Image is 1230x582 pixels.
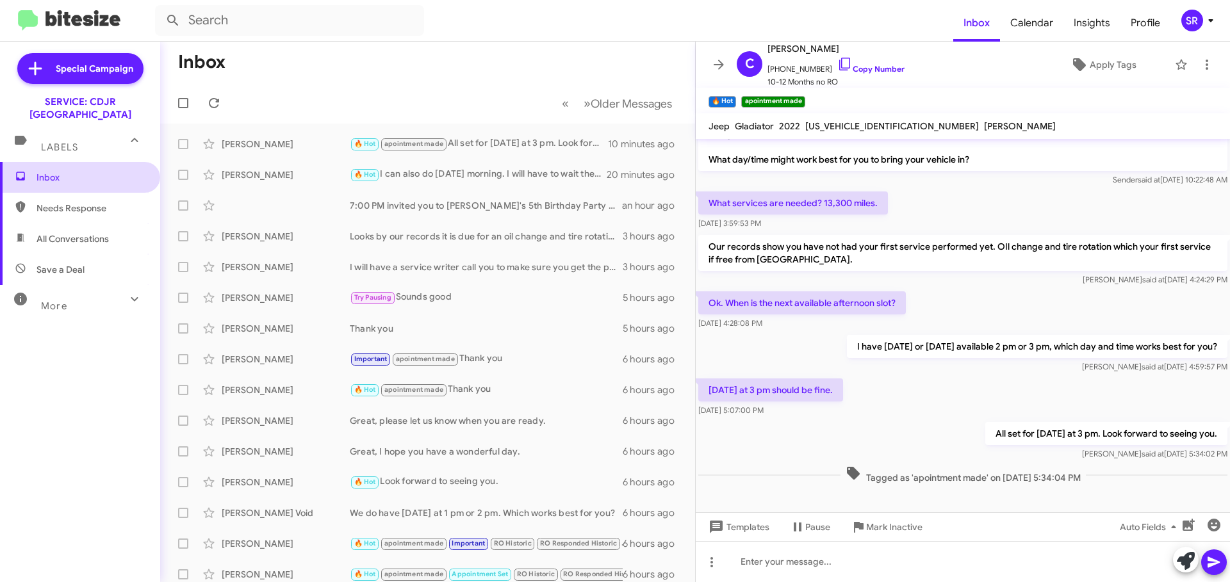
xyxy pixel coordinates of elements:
div: [PERSON_NAME] [222,384,350,396]
span: [PERSON_NAME] [DATE] 4:59:57 PM [1082,362,1227,371]
button: Next [576,90,680,117]
div: 3 hours ago [623,261,685,273]
span: said at [1142,362,1164,371]
span: C [745,54,755,74]
div: Thank you [350,322,623,335]
span: Jeep [709,120,730,132]
div: 6 hours ago [623,445,685,458]
span: All Conversations [37,232,109,245]
div: [PERSON_NAME] [222,537,350,550]
a: Inbox [953,4,1000,42]
div: Thank you [350,382,623,397]
div: 3 hours ago [623,230,685,243]
div: 6 hours ago [623,353,685,366]
span: [US_VEHICLE_IDENTIFICATION_NUMBER] [805,120,979,132]
span: [PERSON_NAME] [DATE] 4:24:29 PM [1083,275,1227,284]
span: Needs Response [37,202,145,214]
p: Ok. When is the next available afternoon slot? [698,291,906,314]
div: Great, please let us know when you are ready. [350,414,623,427]
span: said at [1142,449,1164,458]
div: SR [1181,10,1203,31]
span: said at [1138,175,1160,184]
div: Unfortunately we do not. [350,567,623,581]
span: Sender [DATE] 10:22:48 AM [1113,175,1227,184]
div: [PERSON_NAME] Void [222,506,350,519]
div: Looks by our records it is due for an oil change and tire rotation. [350,230,623,243]
span: Special Campaign [56,62,133,75]
span: 🔥 Hot [354,170,376,179]
div: Sounds good [350,290,623,305]
div: Thank you [350,352,623,366]
span: 🔥 Hot [354,539,376,547]
a: Calendar [1000,4,1063,42]
a: Special Campaign [17,53,143,84]
span: [PERSON_NAME] [DATE] 5:34:02 PM [1082,449,1227,458]
div: I can also do [DATE] morning. I will have to wait there for it as well. Let me know. Thanks [350,167,608,182]
span: [DATE] 5:07:00 PM [698,405,764,415]
p: I have [DATE] or [DATE] available 2 pm or 3 pm, which day and time works best for you? [847,335,1227,358]
div: 6 hours ago [623,384,685,396]
span: apointment made [384,385,443,394]
div: Look forward to seeing you on the 22nd. [350,536,623,551]
span: apointment made [384,570,443,578]
div: 20 minutes ago [608,168,685,181]
div: 7:00 PM invited you to [PERSON_NAME]'s 5th Birthday Party on 10/25. Tap the link to RSVP. [URL][D... [350,199,622,212]
div: 6 hours ago [623,537,685,550]
button: SR [1170,10,1216,31]
span: 🔥 Hot [354,385,376,394]
span: Save a Deal [37,263,85,276]
span: Important [452,539,485,547]
h1: Inbox [178,52,225,72]
button: Templates [696,515,780,538]
button: Mark Inactive [840,515,933,538]
button: Previous [554,90,577,117]
p: All set for [DATE] at 3 pm. Look forward to seeing you. [985,422,1227,445]
div: We do have [DATE] at 1 pm or 2 pm. Which works best for you? [350,506,623,519]
div: an hour ago [622,199,685,212]
span: [PERSON_NAME] [984,120,1056,132]
span: » [584,95,591,111]
div: 5 hours ago [623,322,685,335]
span: RO Historic [517,570,555,578]
div: Great, I hope you have a wonderful day. [350,445,623,458]
div: [PERSON_NAME] [222,445,350,458]
span: Auto Fields [1120,515,1181,538]
div: 6 hours ago [623,414,685,427]
div: 6 hours ago [623,506,685,519]
span: Templates [706,515,769,538]
p: Hi [PERSON_NAME], this is [PERSON_NAME], Service Director at Ourisman CDJR of [GEOGRAPHIC_DATA]. ... [698,109,1227,171]
span: Labels [41,141,78,153]
span: apointment made [384,539,443,547]
span: Mark Inactive [866,515,922,538]
span: Try Pausing [354,293,391,302]
nav: Page navigation example [555,90,680,117]
span: Pause [805,515,830,538]
span: RO Responded Historic [563,570,640,578]
span: « [562,95,569,111]
span: 2022 [779,120,800,132]
div: 6 hours ago [623,476,685,489]
span: Tagged as 'apointment made' on [DATE] 5:34:04 PM [840,465,1086,484]
p: What services are needed? 13,300 miles. [698,191,888,214]
input: Search [155,5,424,36]
div: I will have a service writer call you to make sure you get the proper information. [350,261,623,273]
div: [PERSON_NAME] [222,261,350,273]
a: Insights [1063,4,1120,42]
span: 🔥 Hot [354,478,376,486]
span: RO Responded Historic [540,539,617,547]
span: 🔥 Hot [354,570,376,578]
div: 10 minutes ago [608,138,685,150]
div: [PERSON_NAME] [222,414,350,427]
button: Pause [780,515,840,538]
span: Profile [1120,4,1170,42]
span: More [41,300,67,312]
p: [DATE] at 3 pm should be fine. [698,378,843,401]
small: 🔥 Hot [709,96,736,108]
span: said at [1142,275,1165,284]
button: Auto Fields [1110,515,1192,538]
span: [PHONE_NUMBER] [767,56,905,76]
span: Apply Tags [1090,53,1136,76]
div: 5 hours ago [623,291,685,304]
span: [DATE] 3:59:53 PM [698,218,761,228]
